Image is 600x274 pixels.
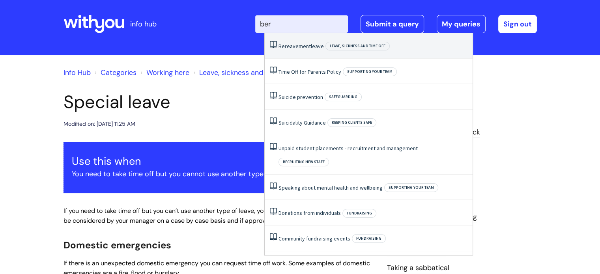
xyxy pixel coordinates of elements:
[101,68,136,77] a: Categories
[93,66,136,79] li: Solution home
[279,93,323,101] a: Suicide prevention
[279,145,418,152] a: Unpaid student placements - recruitment and management
[255,15,348,33] input: Search
[384,183,438,192] span: Supporting your team
[138,66,189,79] li: Working here
[325,42,390,50] span: Leave, sickness and time off
[327,118,376,127] span: Keeping clients safe
[279,68,341,75] a: Time Off for Parents Policy
[342,209,376,218] span: Fundraising
[279,43,324,50] a: Bereavementleave
[498,15,537,33] a: Sign out
[325,93,362,101] span: Safeguarding
[191,66,291,79] li: Leave, sickness and time off
[361,15,424,33] a: Submit a query
[64,119,135,129] div: Modified on: [DATE] 11:25 AM
[199,68,291,77] a: Leave, sickness and time off
[64,207,368,225] span: If you need to take time off but you can’t use another type of leave, you can request special lea...
[279,209,341,216] a: Donations from individuals
[72,155,367,168] h3: Use this when
[279,158,329,166] span: Recruiting new staff
[279,119,326,126] a: Suicidality Guidance
[279,235,350,242] a: Community fundraising events
[279,184,383,191] a: Speaking about mental health and wellbeing
[279,43,311,50] span: Bereavement
[64,68,91,77] a: Info Hub
[352,234,386,243] span: Fundraising
[437,15,486,33] a: My queries
[72,168,367,180] p: You need to take time off but you cannot use another type of leave.
[130,18,157,30] p: info hub
[64,91,375,113] h1: Special leave
[255,15,537,33] div: | -
[387,263,449,273] a: Taking a sabbatical
[64,239,171,251] span: Domestic emergencies
[343,67,397,76] span: Supporting your team
[146,68,189,77] a: Working here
